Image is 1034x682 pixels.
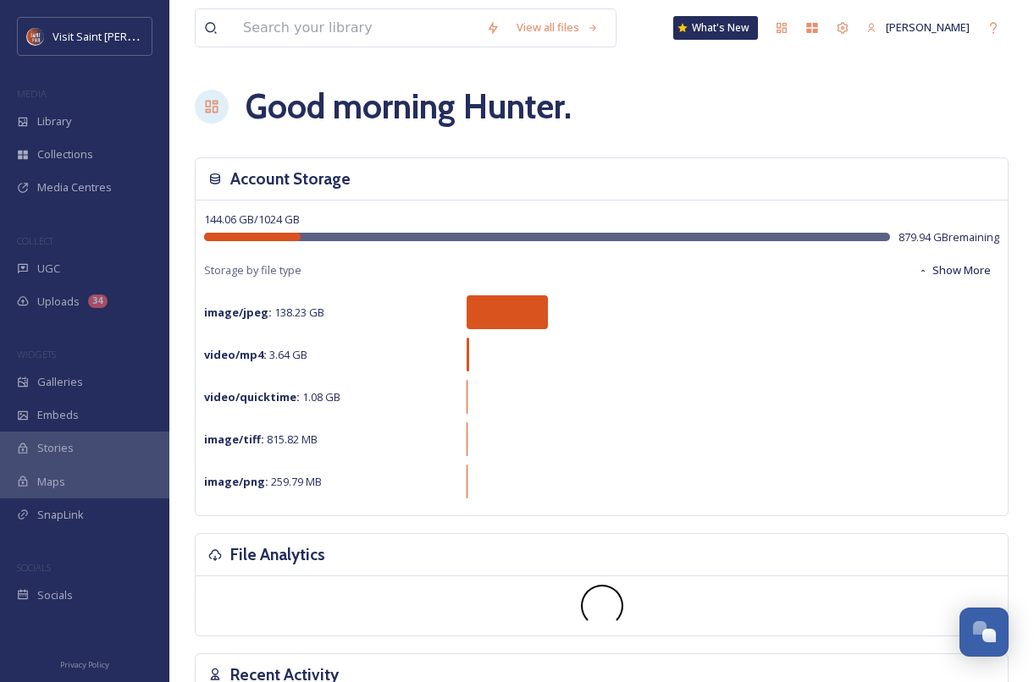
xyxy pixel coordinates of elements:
[204,389,300,404] strong: video/quicktime :
[204,262,301,278] span: Storage by file type
[959,608,1009,657] button: Open Chat
[230,167,351,191] h3: Account Storage
[204,305,272,320] strong: image/jpeg :
[204,474,268,489] strong: image/png :
[204,347,267,362] strong: video/mp4 :
[204,474,322,489] span: 259.79 MB
[204,432,318,447] span: 815.82 MB
[230,542,325,567] h3: File Analytics
[858,11,978,44] a: [PERSON_NAME]
[17,234,53,247] span: COLLECT
[204,305,324,320] span: 138.23 GB
[37,587,73,603] span: Socials
[204,212,300,227] span: 144.06 GB / 1024 GB
[27,28,44,45] img: Visit%20Saint%20Paul%20Updated%20Profile%20Image.jpg
[37,507,84,523] span: SnapLink
[37,294,80,310] span: Uploads
[17,561,51,574] span: SOCIALS
[910,254,999,287] button: Show More
[88,294,108,308] div: 34
[37,374,83,390] span: Galleries
[37,261,60,277] span: UGC
[899,229,999,245] span: 879.94 GB remaining
[60,659,109,670] span: Privacy Policy
[204,432,264,447] strong: image/tiff :
[246,81,572,132] h1: Good morning Hunter .
[17,87,47,100] span: MEDIA
[37,440,74,456] span: Stories
[886,19,970,35] span: [PERSON_NAME]
[508,11,607,44] a: View all files
[37,179,112,195] span: Media Centres
[204,389,340,404] span: 1.08 GB
[37,407,79,423] span: Embeds
[37,113,71,129] span: Library
[17,348,56,360] span: WIDGETS
[673,16,758,40] a: What's New
[37,474,65,490] span: Maps
[235,9,478,47] input: Search your library
[60,653,109,674] a: Privacy Policy
[204,347,307,362] span: 3.64 GB
[53,28,188,44] span: Visit Saint [PERSON_NAME]
[37,146,93,162] span: Collections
